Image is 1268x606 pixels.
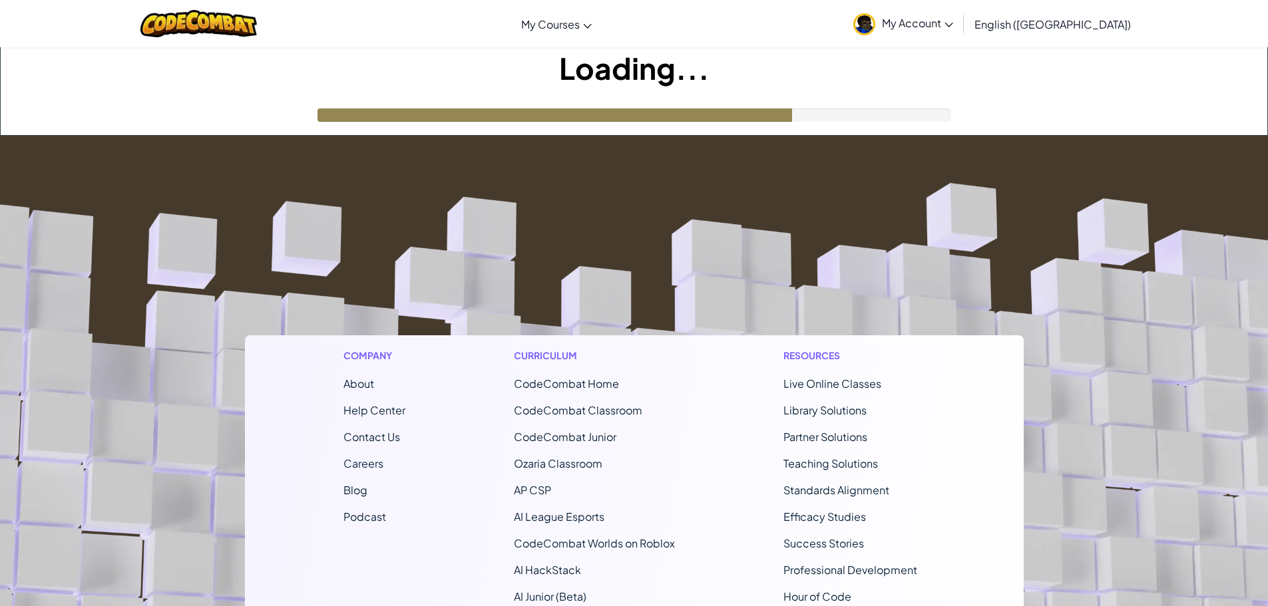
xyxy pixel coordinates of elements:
[343,510,386,524] a: Podcast
[514,456,602,470] a: Ozaria Classroom
[783,563,917,577] a: Professional Development
[968,6,1138,42] a: English ([GEOGRAPHIC_DATA])
[1,47,1267,88] h1: Loading...
[343,430,400,444] span: Contact Us
[521,17,580,31] span: My Courses
[783,377,881,390] a: Live Online Classes
[514,563,581,577] a: AI HackStack
[974,17,1131,31] span: English ([GEOGRAPHIC_DATA])
[343,483,367,497] a: Blog
[783,456,878,470] a: Teaching Solutions
[783,589,851,603] a: Hour of Code
[343,403,405,417] a: Help Center
[847,3,960,45] a: My Account
[783,349,925,363] h1: Resources
[783,403,867,417] a: Library Solutions
[783,510,866,524] a: Efficacy Studies
[514,377,619,390] span: CodeCombat Home
[514,536,675,550] a: CodeCombat Worlds on Roblox
[515,6,598,42] a: My Courses
[514,510,604,524] a: AI League Esports
[853,13,875,35] img: avatar
[343,349,405,363] h1: Company
[514,349,675,363] h1: Curriculum
[514,403,642,417] a: CodeCombat Classroom
[514,589,586,603] a: AI Junior (Beta)
[783,483,889,497] a: Standards Alignment
[882,16,953,30] span: My Account
[343,456,383,470] a: Careers
[140,10,257,37] img: CodeCombat logo
[514,483,551,497] a: AP CSP
[783,536,864,550] a: Success Stories
[783,430,867,444] a: Partner Solutions
[343,377,374,390] a: About
[514,430,616,444] a: CodeCombat Junior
